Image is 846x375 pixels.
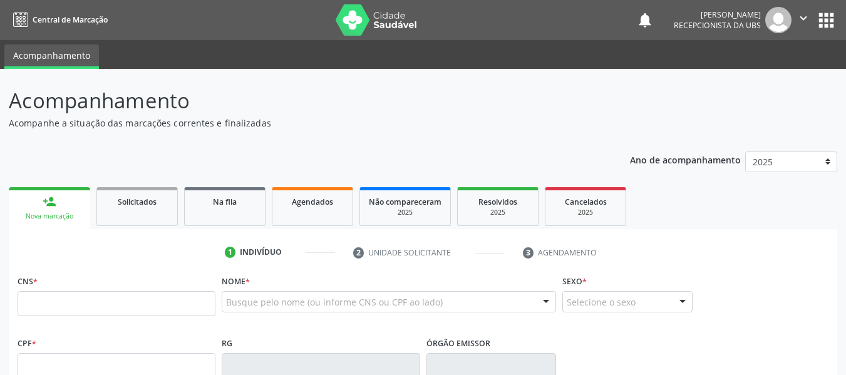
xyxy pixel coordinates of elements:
[815,9,837,31] button: apps
[240,247,282,258] div: Indivíduo
[4,44,99,69] a: Acompanhamento
[630,152,741,167] p: Ano de acompanhamento
[213,197,237,207] span: Na fila
[636,11,654,29] button: notifications
[369,208,441,217] div: 2025
[33,14,108,25] span: Central de Marcação
[426,334,490,353] label: Órgão emissor
[9,9,108,30] a: Central de Marcação
[478,197,517,207] span: Resolvidos
[554,208,617,217] div: 2025
[674,20,761,31] span: Recepcionista da UBS
[562,272,587,291] label: Sexo
[674,9,761,20] div: [PERSON_NAME]
[18,272,38,291] label: CNS
[43,195,56,208] div: person_add
[9,116,589,130] p: Acompanhe a situação das marcações correntes e finalizadas
[792,7,815,33] button: 
[222,334,232,353] label: RG
[225,247,236,258] div: 1
[467,208,529,217] div: 2025
[18,212,81,221] div: Nova marcação
[565,197,607,207] span: Cancelados
[9,85,589,116] p: Acompanhamento
[118,197,157,207] span: Solicitados
[222,272,250,291] label: Nome
[765,7,792,33] img: img
[226,295,443,309] span: Busque pelo nome (ou informe CNS ou CPF ao lado)
[292,197,333,207] span: Agendados
[369,197,441,207] span: Não compareceram
[567,295,636,309] span: Selecione o sexo
[797,11,810,25] i: 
